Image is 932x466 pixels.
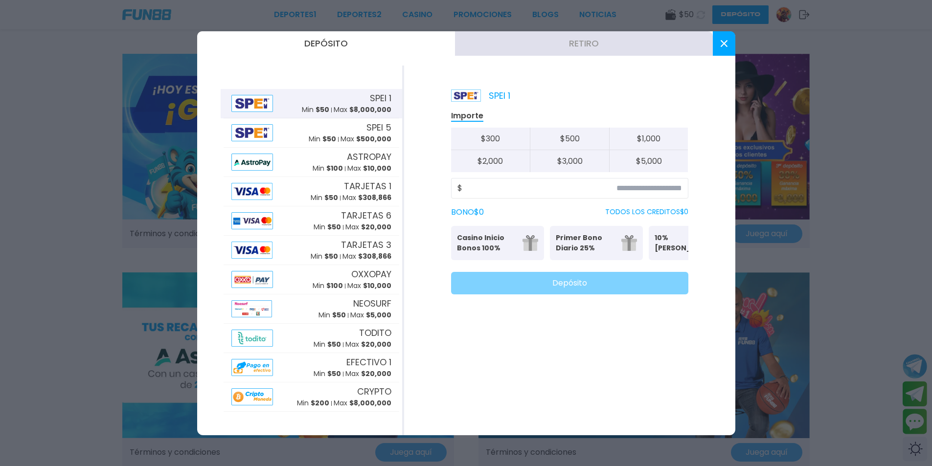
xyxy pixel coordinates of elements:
span: $ 50 [324,251,338,261]
span: $ 10,000 [363,163,391,173]
button: 10% [PERSON_NAME] [649,226,742,260]
button: AlipayTARJETAS 1Min $50Max $308,866 [221,177,402,206]
p: Max [342,193,391,203]
button: $2,000 [451,150,530,172]
span: $ 20,000 [361,369,391,378]
span: $ 308,866 [358,251,391,261]
p: Max [347,281,391,291]
p: Max [345,369,391,379]
button: AlipayEFECTIVO 1Min $50Max $20,000 [221,353,402,382]
button: AlipayASTROPAYMin $100Max $10,000 [221,148,402,177]
p: Min [314,339,341,350]
p: Max [341,134,391,144]
p: Primer Bono Diario 25% [556,233,615,253]
p: Min [314,222,341,232]
button: Depósito [197,31,455,56]
p: Min [313,163,343,174]
img: gift [523,235,538,251]
img: Alipay [231,388,273,405]
img: gift [621,235,637,251]
button: AlipayTARJETAS 6Min $50Max $20,000 [221,206,402,236]
span: $ 200 [311,398,329,408]
button: Primer Bono Diario 25% [550,226,643,260]
span: $ 50 [324,193,338,202]
img: Alipay [231,183,273,200]
button: $3,000 [530,150,609,172]
span: $ 50 [327,222,341,232]
button: AlipayCRYPTOMin $200Max $8,000,000 [221,382,402,412]
span: EFECTIVO 1 [346,355,391,369]
button: AlipayTODITOMin $50Max $20,000 [221,324,402,353]
span: NEOSURF [353,297,391,310]
span: $ 20,000 [361,339,391,349]
button: $5,000 [609,150,688,172]
span: $ 8,000,000 [349,105,391,114]
span: $ 50 [316,105,329,114]
span: SPEI 1 [370,91,391,105]
img: Platform Logo [451,89,481,102]
p: Min [314,369,341,379]
span: TODITO [359,326,391,339]
p: Max [345,339,391,350]
p: Max [342,251,391,262]
button: Casino Inicio Bonos 100% [451,226,544,260]
p: 10% [PERSON_NAME] [655,233,714,253]
button: AlipayTARJETAS 3Min $50Max $308,866 [221,236,402,265]
span: $ 10,000 [363,281,391,290]
button: AlipaySPEI 5Min $50Max $500,000 [221,118,402,148]
button: $300 [451,128,530,150]
button: AlipaySPEI 1Min $50Max $8,000,000 [221,89,402,118]
p: Min [311,251,338,262]
p: Max [347,163,391,174]
span: ASTROPAY [347,150,391,163]
p: Casino Inicio Bonos 100% [457,233,517,253]
p: TODOS LOS CREDITOS $ 0 [605,207,688,217]
span: $ 100 [326,281,343,290]
p: Min [318,310,346,320]
img: Alipay [231,330,273,347]
span: $ 100 [326,163,343,173]
button: AlipayOXXOPAYMin $100Max $10,000 [221,265,402,294]
p: Min [302,105,329,115]
img: Alipay [231,154,273,171]
button: $1,000 [609,128,688,150]
span: $ 500,000 [356,134,391,144]
span: SPEI 5 [366,121,391,134]
button: Retiro [455,31,713,56]
p: Max [334,398,391,408]
img: Alipay [231,95,273,112]
img: Alipay [231,242,273,259]
img: Alipay [231,359,273,376]
p: Min [311,193,338,203]
span: $ 308,866 [358,193,391,202]
img: Alipay [231,271,273,288]
p: Importe [451,111,483,122]
span: $ 5,000 [366,310,391,320]
span: $ 50 [327,339,341,349]
span: TARJETAS 1 [344,179,391,193]
span: $ 20,000 [361,222,391,232]
span: $ 50 [332,310,346,320]
img: Alipay [231,212,273,229]
p: Max [345,222,391,232]
button: Depósito [451,272,688,294]
p: Min [297,398,329,408]
img: Alipay [231,124,273,141]
p: SPEI 1 [451,89,510,102]
img: Alipay [231,300,272,317]
label: BONO $ 0 [451,206,484,218]
button: $500 [530,128,609,150]
button: AlipayNEOSURFMin $50Max $5,000 [221,294,402,324]
p: Min [313,281,343,291]
p: Min [309,134,336,144]
span: $ 50 [327,369,341,378]
p: Max [334,105,391,115]
span: TARJETAS 6 [341,209,391,222]
span: TARJETAS 3 [341,238,391,251]
p: Max [350,310,391,320]
span: $ 50 [322,134,336,144]
span: CRYPTO [357,385,391,398]
span: $ [457,182,462,194]
span: $ 8,000,000 [349,398,391,408]
span: OXXOPAY [351,267,391,281]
